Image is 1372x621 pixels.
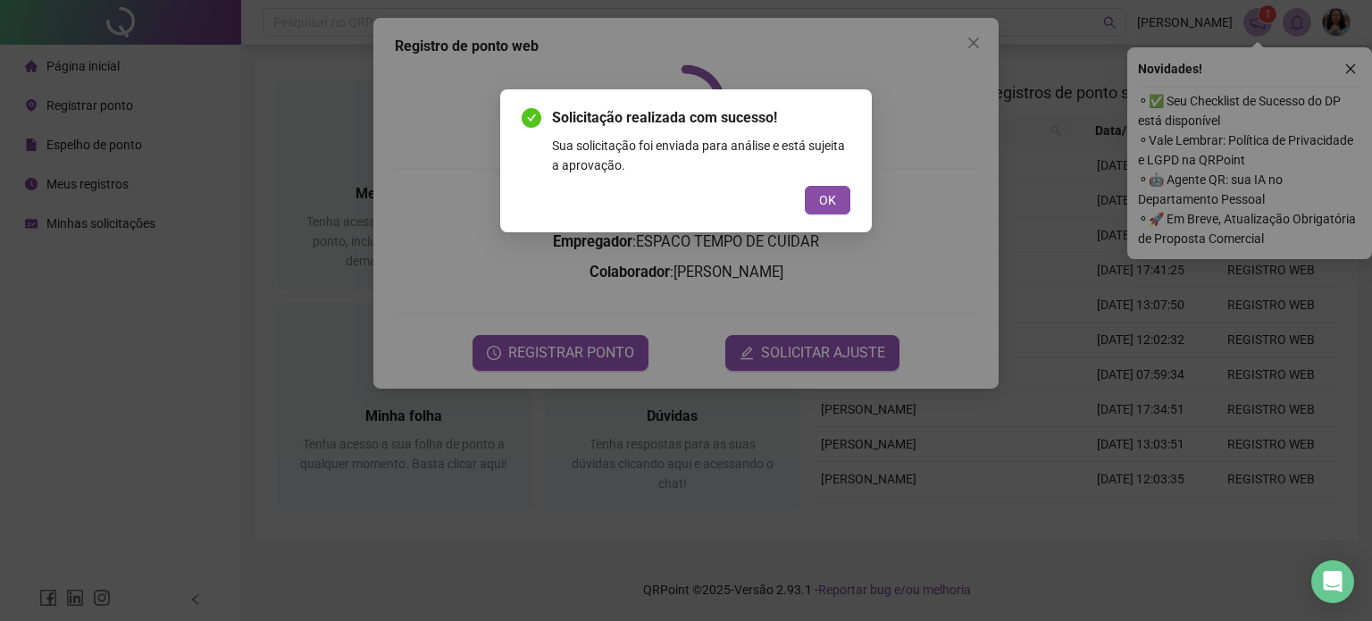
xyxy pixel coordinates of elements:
[552,136,850,175] div: Sua solicitação foi enviada para análise e está sujeita a aprovação.
[819,190,836,210] span: OK
[805,186,850,214] button: OK
[552,107,850,129] span: Solicitação realizada com sucesso!
[1311,560,1354,603] div: Open Intercom Messenger
[522,108,541,128] span: check-circle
